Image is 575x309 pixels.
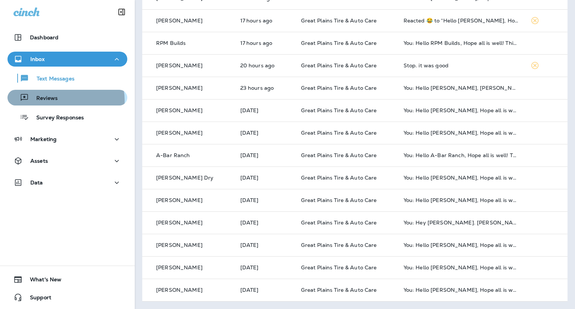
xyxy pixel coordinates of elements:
div: You: Hey Merrit. Justin over at Great Plains. The Ram 2500 with the ball joint replacement is rea... [404,220,518,226]
div: You: Hello Dylan, Hope all is well! This is Justin from Great Plains Tire & Auto Care. I wanted t... [404,130,518,136]
span: Support [22,294,51,303]
p: RPM Builds [156,40,186,46]
p: Sep 16, 2025 08:05 AM [240,287,289,293]
div: Reacted 😂 to “Hello Gene, Hope all is well! This is Justin from Great Plains Tire & Auto Care. I ... [404,18,518,24]
p: [PERSON_NAME] [156,18,203,24]
span: What's New [22,276,61,285]
span: Great Plains Tire & Auto Care [301,264,377,271]
p: [PERSON_NAME] [156,287,203,293]
button: Reviews [7,90,127,105]
button: Data [7,175,127,190]
p: Inbox [30,56,45,62]
div: You: Hello RPM Builds, Hope all is well! This is Justin from Great Plains Tire & Auto Care. I wan... [404,40,518,46]
p: Marketing [30,136,57,142]
p: Text Messages [29,76,74,83]
div: You: Hello A-Bar Ranch, Hope all is well! This is Justin from Great Plains Tire & Auto Care. I wa... [404,152,518,158]
span: Great Plains Tire & Auto Care [301,219,377,226]
p: Survey Responses [29,114,84,122]
span: Great Plains Tire & Auto Care [301,40,377,46]
p: [PERSON_NAME] [156,264,203,270]
button: Support [7,290,127,305]
p: Sep 17, 2025 08:06 AM [240,85,289,91]
span: Great Plains Tire & Auto Care [301,197,377,204]
button: What's New [7,272,127,287]
p: Dashboard [30,34,58,40]
p: Sep 16, 2025 08:05 AM [240,264,289,270]
p: [PERSON_NAME] Dry [156,175,213,181]
p: Sep 16, 2025 02:41 PM [240,175,289,181]
span: Great Plains Tire & Auto Care [301,287,377,293]
p: Sep 17, 2025 02:30 PM [240,40,289,46]
p: [PERSON_NAME] [156,85,203,91]
button: Collapse Sidebar [111,4,132,19]
span: Great Plains Tire & Auto Care [301,17,377,24]
div: You: Hello Johnny, Hope all is well! This is Justin from Great Plains Tire & Auto Care. I wanted ... [404,264,518,270]
p: Sep 16, 2025 11:46 AM [240,220,289,226]
p: Data [30,180,43,186]
p: [PERSON_NAME] [156,220,203,226]
button: Marketing [7,132,127,147]
p: [PERSON_NAME] [156,242,203,248]
span: Great Plains Tire & Auto Care [301,129,377,136]
div: You: Hello Kenny, Hope all is well! This is Justin from Great Plains Tire & Auto Care. I wanted t... [404,85,518,91]
span: Great Plains Tire & Auto Care [301,85,377,91]
p: [PERSON_NAME] [156,62,203,68]
button: Dashboard [7,30,127,45]
p: Sep 17, 2025 03:01 PM [240,18,289,24]
button: Assets [7,153,127,168]
p: [PERSON_NAME] [156,130,203,136]
p: [PERSON_NAME] [156,107,203,113]
div: Stop. it was good [404,62,518,68]
span: Great Plains Tire & Auto Care [301,174,377,181]
div: You: Hello Tim, Hope all is well! This is Justin from Great Plains Tire & Auto Care. I wanted to ... [404,287,518,293]
button: Text Messages [7,70,127,86]
p: A-Bar Ranch [156,152,190,158]
p: Sep 17, 2025 11:15 AM [240,62,289,68]
span: Great Plains Tire & Auto Care [301,62,377,69]
p: Sep 16, 2025 04:30 PM [240,107,289,113]
p: Sep 16, 2025 04:30 PM [240,130,289,136]
p: Sep 16, 2025 03:35 PM [240,152,289,158]
span: Great Plains Tire & Auto Care [301,107,377,114]
p: Assets [30,158,48,164]
p: Reviews [29,95,58,102]
span: Great Plains Tire & Auto Care [301,152,377,159]
button: Survey Responses [7,109,127,125]
div: You: Hello Chris, Hope all is well! This is Justin from Great Plains Tire & Auto Care. I wanted t... [404,107,518,113]
div: You: Hello Mike, Hope all is well! This is Justin from Great Plains Tire & Auto Care. I wanted to... [404,242,518,248]
button: Inbox [7,52,127,67]
div: You: Hello Byran, Hope all is well! This is from . I wanted to reach out to thank you for your re... [404,175,518,181]
div: You: Hello Tony, Hope all is well! This is Justin from Great Plains Tire & Auto Care. I wanted to... [404,197,518,203]
p: Sep 16, 2025 01:30 PM [240,197,289,203]
span: Great Plains Tire & Auto Care [301,242,377,248]
p: [PERSON_NAME] [156,197,203,203]
p: Sep 16, 2025 08:05 AM [240,242,289,248]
